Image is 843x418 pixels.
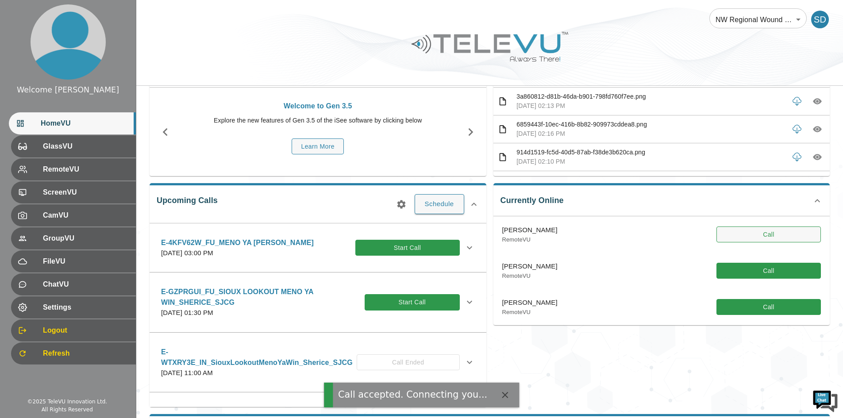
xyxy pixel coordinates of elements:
img: profile.png [31,4,106,80]
p: [PERSON_NAME] [502,298,558,308]
p: E-WTXRY3E_IN_SiouxLookoutMenoYaWin_Sherice_SJCG [161,347,357,368]
div: Call accepted. Connecting you... [338,388,487,402]
img: Logo [410,28,570,65]
button: Schedule [415,194,464,214]
span: ChatVU [43,279,129,290]
button: Start Call [355,240,460,256]
div: E-GZPRGUI_FU_SIOUX LOOKOUT MENO YA WIN_SHERICE_SJCG[DATE] 01:30 PMStart Call [154,281,482,323]
span: GroupVU [43,233,129,244]
span: RemoteVU [43,164,129,175]
p: [DATE] 02:10 PM [516,157,785,166]
button: Call [716,226,821,243]
p: 6859443f-10ec-416b-8b82-909973cddea8.png [516,120,785,129]
span: CamVU [43,210,129,221]
div: GroupVU [11,227,136,249]
div: Logout [11,319,136,341]
p: [PERSON_NAME] [502,261,558,272]
p: [DATE] 11:00 AM [161,368,357,378]
p: E-KAXLWLN_IN_MenYaWin_Sherice_SJCG [161,406,308,417]
p: 6d7274c9-6877-49ec-b4b3-31fc64d4597e.png [516,176,785,185]
div: HomeVU [9,112,136,134]
button: Learn More [292,138,344,155]
div: ChatVU [11,273,136,295]
div: GlassVU [11,135,136,157]
div: E-4KFV62W_FU_MENO YA [PERSON_NAME][DATE] 03:00 PMStart Call [154,232,482,264]
p: [DATE] 02:16 PM [516,129,785,138]
p: Explore the new features of Gen 3.5 of the iSee software by clicking below [185,116,450,125]
button: Call [716,263,821,279]
div: ScreenVU [11,181,136,203]
div: FileVU [11,250,136,272]
div: CamVU [11,204,136,226]
p: E-GZPRGUI_FU_SIOUX LOOKOUT MENO YA WIN_SHERICE_SJCG [161,287,365,308]
p: E-4KFV62W_FU_MENO YA [PERSON_NAME] [161,238,314,248]
p: [PERSON_NAME] [502,225,558,235]
span: HomeVU [41,118,129,129]
button: Start Call [365,294,459,311]
p: 914d1519-fc5d-40d5-87ab-f38de3b620ca.png [516,148,785,157]
span: ScreenVU [43,187,129,198]
div: © 2025 TeleVU Innovation Ltd. [27,398,107,406]
div: Welcome [PERSON_NAME] [17,84,119,96]
div: NW Regional Wound Care [709,7,807,32]
span: Logout [43,325,129,336]
div: RemoteVU [11,158,136,180]
div: E-WTXRY3E_IN_SiouxLookoutMenoYaWin_Sherice_SJCG[DATE] 11:00 AMCall Ended [154,341,482,383]
p: 3a860812-d81b-46da-b901-798fd760f7ee.png [516,92,785,101]
span: Refresh [43,348,129,359]
p: RemoteVU [502,272,558,280]
button: Call [716,299,821,315]
span: FileVU [43,256,129,267]
img: Chat Widget [812,387,839,414]
p: RemoteVU [502,235,558,244]
div: All Rights Reserved [42,406,93,414]
span: Settings [43,302,129,313]
p: [DATE] 03:00 PM [161,248,314,258]
p: RemoteVU [502,308,558,317]
span: GlassVU [43,141,129,152]
p: Welcome to Gen 3.5 [185,101,450,111]
p: [DATE] 01:30 PM [161,308,365,318]
div: SD [811,11,829,28]
p: [DATE] 02:13 PM [516,101,785,111]
div: Refresh [11,342,136,364]
div: Settings [11,296,136,318]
